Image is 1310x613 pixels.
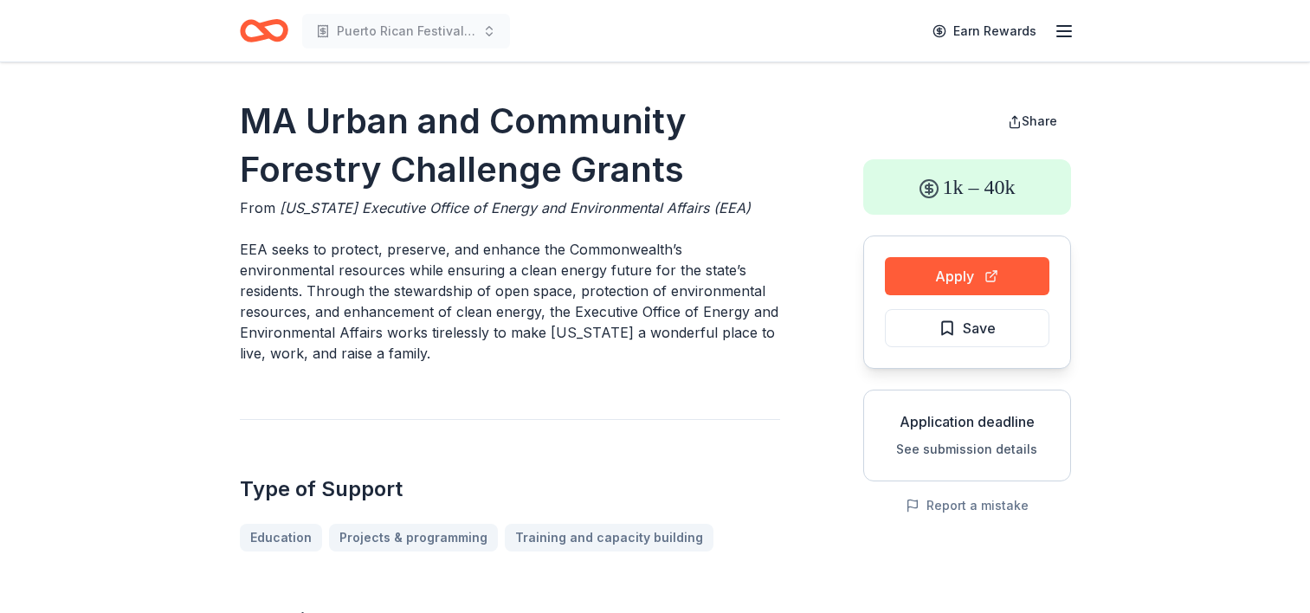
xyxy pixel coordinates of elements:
button: Save [885,309,1049,347]
a: Education [240,524,322,552]
div: 1k – 40k [863,159,1071,215]
p: EEA seeks to protect, preserve, and enhance the Commonwealth’s environmental resources while ensu... [240,239,780,364]
button: Report a mistake [906,495,1029,516]
button: See submission details [896,439,1037,460]
h2: Type of Support [240,475,780,503]
span: Puerto Rican Festival of MA - Cultural Pageant 2025 [337,21,475,42]
button: Share [994,104,1071,139]
button: Apply [885,257,1049,295]
div: Application deadline [878,411,1056,432]
a: Earn Rewards [922,16,1047,47]
a: Projects & programming [329,524,498,552]
button: Puerto Rican Festival of MA - Cultural Pageant 2025 [302,14,510,48]
div: From [240,197,780,218]
span: Share [1022,113,1057,128]
h1: MA Urban and Community Forestry Challenge Grants [240,97,780,194]
span: [US_STATE] Executive Office of Energy and Environmental Affairs (EEA) [280,199,751,216]
span: Save [963,317,996,339]
a: Training and capacity building [505,524,713,552]
a: Home [240,10,288,51]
